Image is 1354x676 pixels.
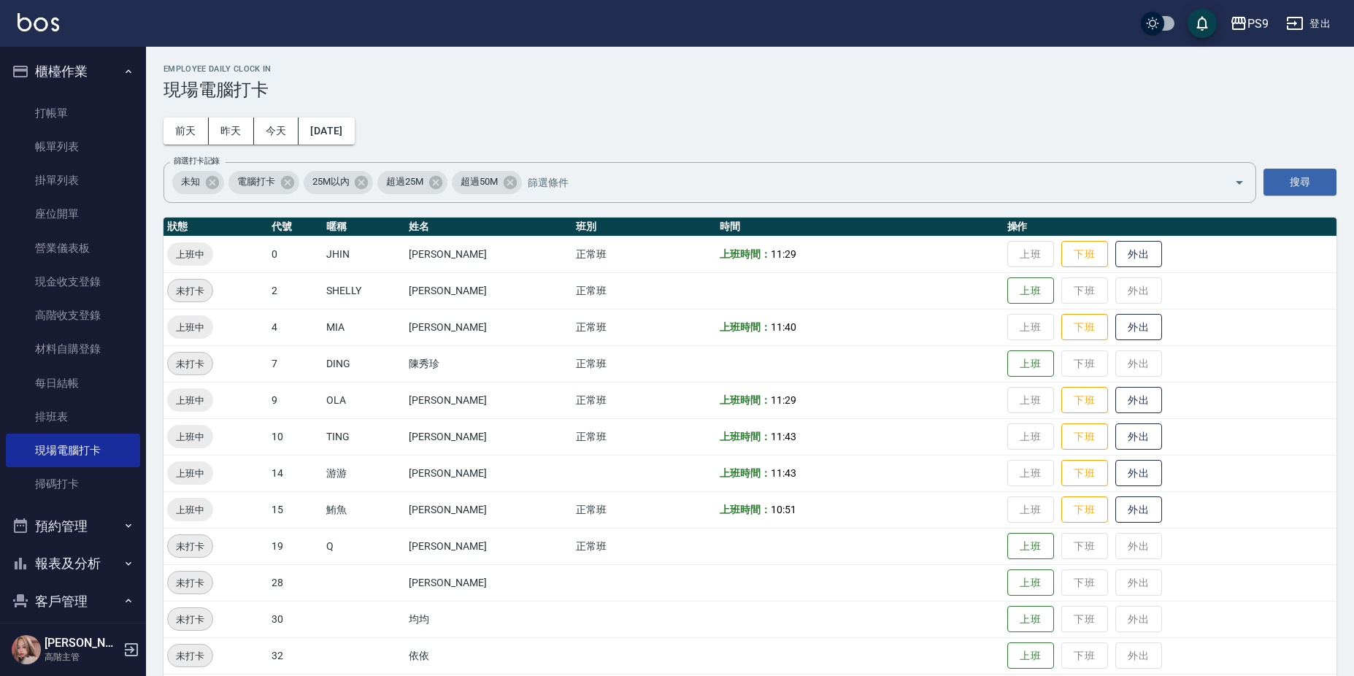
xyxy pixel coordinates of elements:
td: 正常班 [572,491,716,528]
th: 時間 [716,218,1003,237]
span: 未知 [172,174,209,189]
td: 2 [268,272,323,309]
td: 14 [268,455,323,491]
a: 現金收支登錄 [6,265,140,299]
button: 外出 [1115,241,1162,268]
button: 下班 [1061,314,1108,341]
span: 11:29 [771,248,796,260]
th: 班別 [572,218,716,237]
button: 昨天 [209,118,254,145]
button: 上班 [1007,642,1054,669]
td: 正常班 [572,345,716,382]
button: 預約管理 [6,507,140,545]
button: 上班 [1007,350,1054,377]
span: 上班中 [167,393,213,408]
span: 上班中 [167,247,213,262]
td: 28 [268,564,323,601]
a: 營業儀表板 [6,231,140,265]
b: 上班時間： [720,248,771,260]
td: 正常班 [572,236,716,272]
button: 櫃檯作業 [6,53,140,91]
td: OLA [323,382,406,418]
td: [PERSON_NAME] [405,382,572,418]
button: 外出 [1115,460,1162,487]
td: MIA [323,309,406,345]
span: 電腦打卡 [228,174,284,189]
span: 11:40 [771,321,796,333]
b: 上班時間： [720,431,771,442]
td: 30 [268,601,323,637]
h2: Employee Daily Clock In [164,64,1336,74]
span: 25M以內 [304,174,358,189]
td: [PERSON_NAME] [405,236,572,272]
button: 報表及分析 [6,545,140,583]
td: SHELLY [323,272,406,309]
td: 9 [268,382,323,418]
button: 下班 [1061,460,1108,487]
td: [PERSON_NAME] [405,309,572,345]
td: TING [323,418,406,455]
div: 25M以內 [304,171,374,194]
td: 鮪魚 [323,491,406,528]
td: [PERSON_NAME] [405,491,572,528]
a: 現場電腦打卡 [6,434,140,467]
img: Person [12,635,41,664]
td: Q [323,528,406,564]
td: 正常班 [572,309,716,345]
span: 11:29 [771,394,796,406]
p: 高階主管 [45,650,119,664]
button: 搜尋 [1263,169,1336,196]
a: 掃碼打卡 [6,467,140,501]
td: 正常班 [572,382,716,418]
td: 19 [268,528,323,564]
td: [PERSON_NAME] [405,455,572,491]
td: 0 [268,236,323,272]
span: 未打卡 [168,539,212,554]
a: 排班表 [6,400,140,434]
button: Open [1228,171,1251,194]
td: 陳秀珍 [405,345,572,382]
td: 正常班 [572,272,716,309]
span: 上班中 [167,502,213,518]
button: [DATE] [299,118,354,145]
a: 高階收支登錄 [6,299,140,332]
td: 10 [268,418,323,455]
td: 32 [268,637,323,674]
span: 未打卡 [168,575,212,591]
b: 上班時間： [720,321,771,333]
span: 超過50M [452,174,507,189]
button: 上班 [1007,569,1054,596]
td: [PERSON_NAME] [405,528,572,564]
a: 掛單列表 [6,164,140,197]
span: 上班中 [167,466,213,481]
b: 上班時間： [720,467,771,479]
button: 下班 [1061,241,1108,268]
label: 篩選打卡記錄 [174,155,220,166]
span: 未打卡 [168,612,212,627]
div: PS9 [1247,15,1269,33]
h5: [PERSON_NAME] [45,636,119,650]
button: PS9 [1224,9,1274,39]
a: 材料自購登錄 [6,332,140,366]
td: JHIN [323,236,406,272]
div: 未知 [172,171,224,194]
td: [PERSON_NAME] [405,418,572,455]
span: 11:43 [771,431,796,442]
td: [PERSON_NAME] [405,564,572,601]
th: 操作 [1004,218,1336,237]
span: 超過25M [377,174,432,189]
img: Logo [18,13,59,31]
button: 外出 [1115,423,1162,450]
a: 帳單列表 [6,130,140,164]
div: 超過25M [377,171,447,194]
td: 正常班 [572,528,716,564]
span: 未打卡 [168,648,212,664]
b: 上班時間： [720,504,771,515]
button: 客戶管理 [6,583,140,621]
th: 姓名 [405,218,572,237]
button: 前天 [164,118,209,145]
span: 11:43 [771,467,796,479]
button: 上班 [1007,606,1054,633]
th: 代號 [268,218,323,237]
a: 每日結帳 [6,366,140,400]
